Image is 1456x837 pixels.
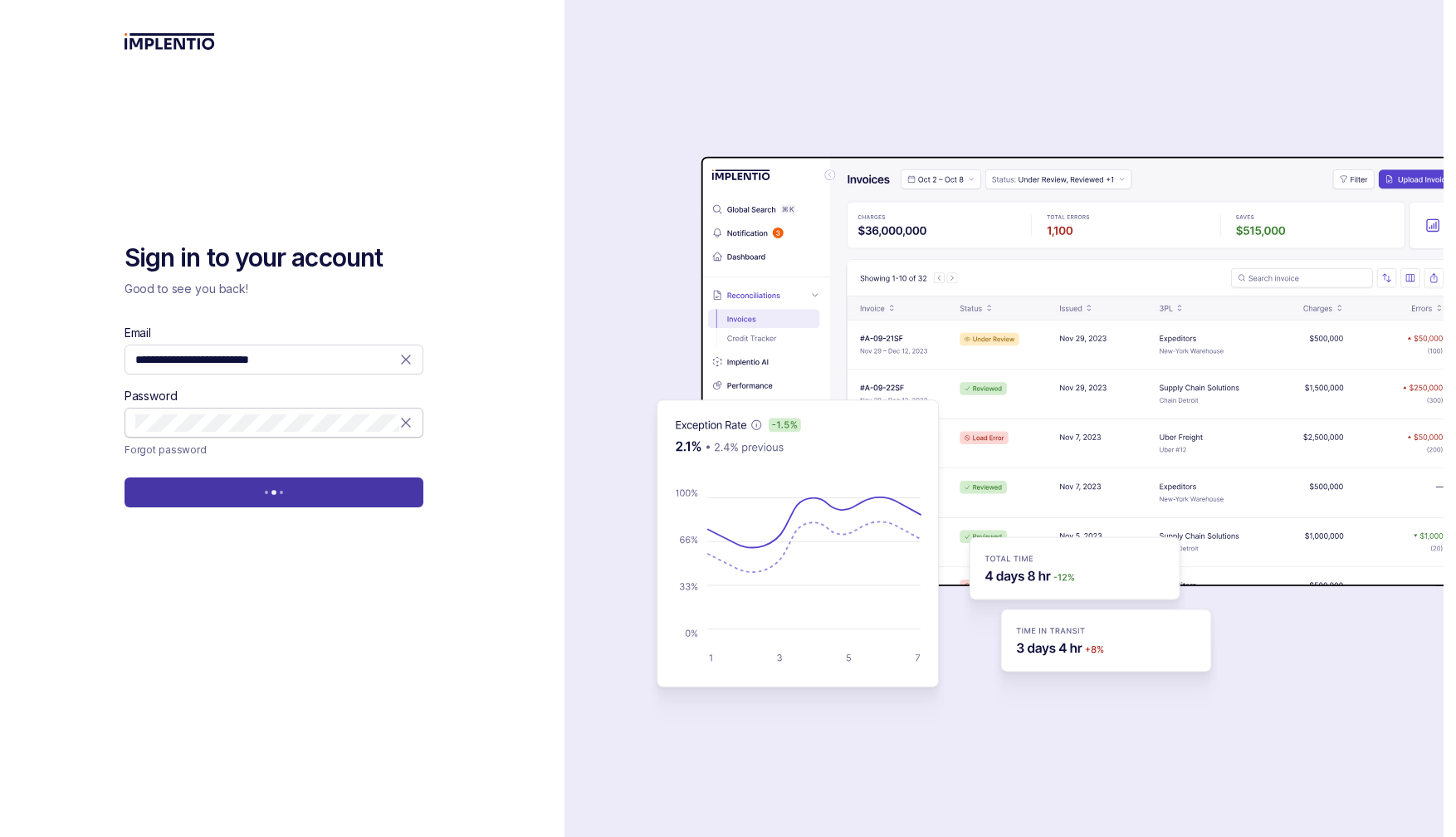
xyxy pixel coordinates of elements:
a: Link Forgot password [125,441,207,458]
img: logo [125,33,215,50]
h2: Sign in to your account [125,242,423,275]
p: Good to see you back! [125,281,423,297]
label: Email [125,325,151,341]
label: Password [125,388,178,404]
p: Forgot password [125,441,207,458]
